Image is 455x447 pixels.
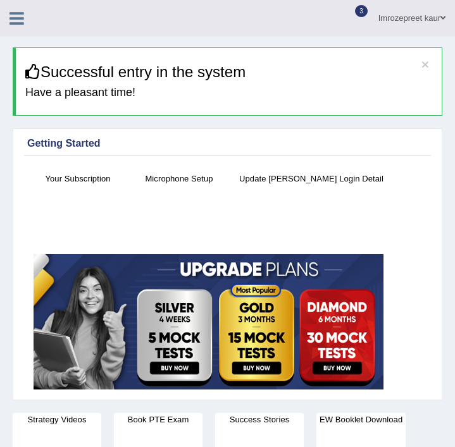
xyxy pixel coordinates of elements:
h4: Microphone Setup [135,172,223,185]
h4: EW Booklet Download [316,413,406,426]
div: Getting Started [27,136,428,151]
h3: Successful entry in the system [25,64,432,80]
button: × [421,58,429,71]
h4: Update [PERSON_NAME] Login Detail [236,172,387,185]
h4: Have a pleasant time! [25,87,432,99]
img: small5.jpg [34,254,383,389]
h4: Success Stories [215,413,304,426]
h4: Your Subscription [34,172,122,185]
span: 3 [355,5,368,17]
h4: Book PTE Exam [114,413,203,426]
h4: Strategy Videos [13,413,101,426]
